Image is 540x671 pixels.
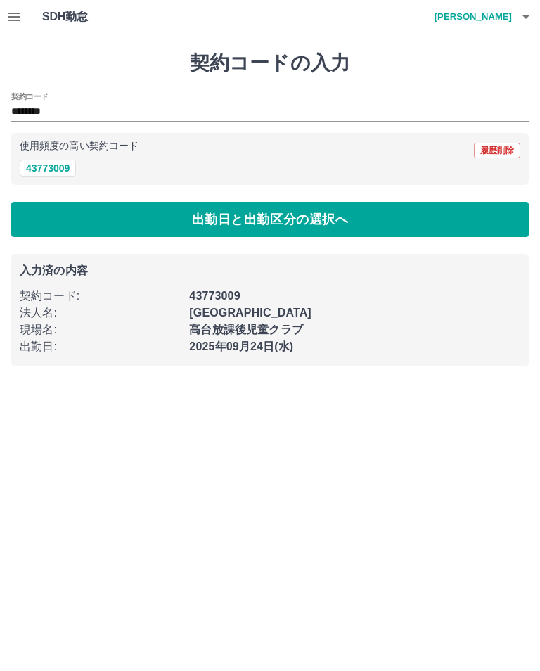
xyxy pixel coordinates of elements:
[20,321,181,338] p: 現場名 :
[11,51,529,75] h1: 契約コードの入力
[20,338,181,355] p: 出勤日 :
[11,202,529,237] button: 出勤日と出勤区分の選択へ
[189,307,311,319] b: [GEOGRAPHIC_DATA]
[189,324,303,335] b: 高台放課後児童クラブ
[11,91,49,102] h2: 契約コード
[189,290,240,302] b: 43773009
[189,340,293,352] b: 2025年09月24日(水)
[20,288,181,305] p: 契約コード :
[20,265,520,276] p: 入力済の内容
[474,143,520,158] button: 履歴削除
[20,141,139,151] p: 使用頻度の高い契約コード
[20,160,76,177] button: 43773009
[20,305,181,321] p: 法人名 :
